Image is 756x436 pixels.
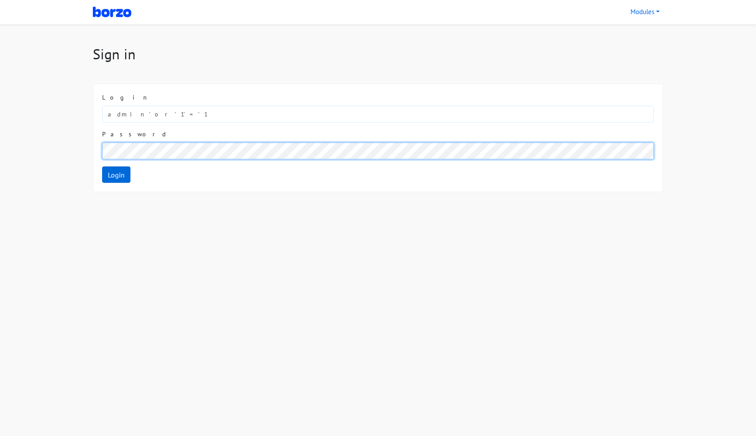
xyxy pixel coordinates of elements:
label: Login [102,93,152,102]
img: Borzo - Fast and flexible intra-city delivery for businesses and individuals [93,6,131,18]
input: Enter login [102,106,654,123]
a: Modules [627,4,663,21]
h1: Sign in [93,46,663,62]
label: Password [102,130,167,139]
a: Login [102,166,130,183]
